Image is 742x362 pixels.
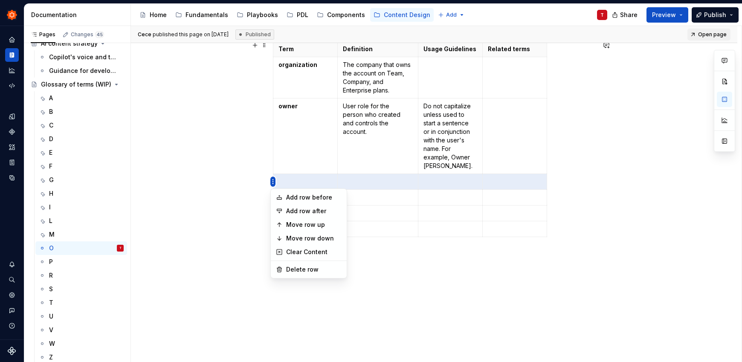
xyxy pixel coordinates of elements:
div: Clear Content [286,248,342,256]
div: Move row up [286,220,342,229]
div: Add row before [286,193,342,202]
div: Delete row [286,265,342,274]
div: Add row after [286,207,342,215]
div: Move row down [286,234,342,243]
